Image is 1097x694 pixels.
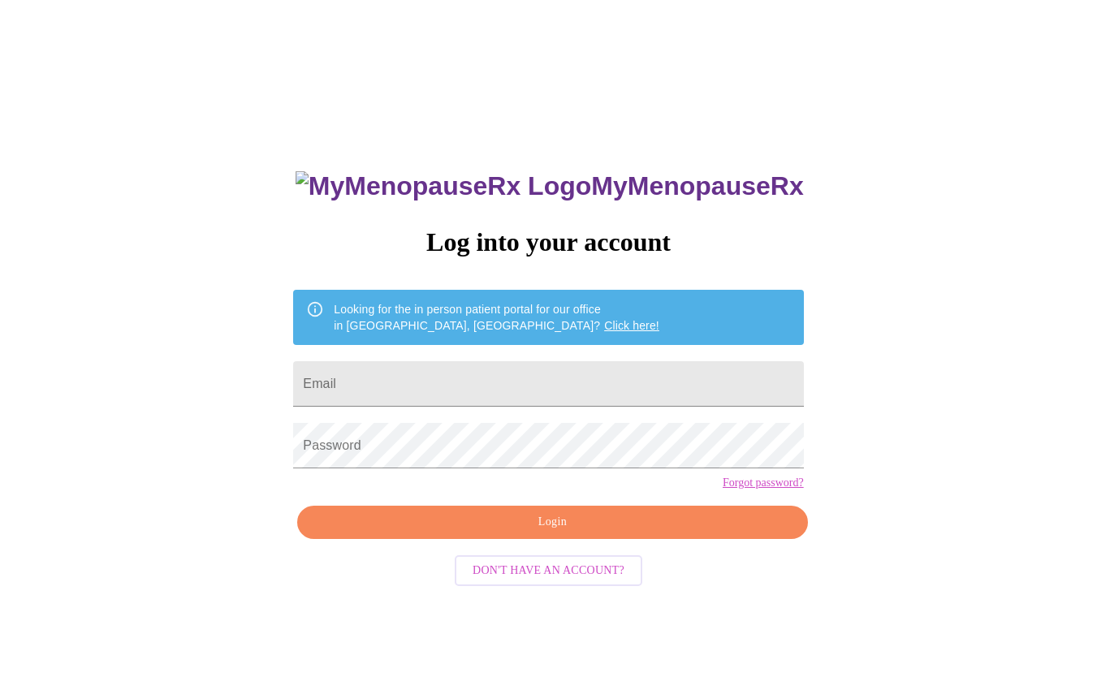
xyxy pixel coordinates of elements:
[604,319,659,332] a: Click here!
[316,512,788,532] span: Login
[296,171,591,201] img: MyMenopauseRx Logo
[451,562,646,575] a: Don't have an account?
[455,555,642,587] button: Don't have an account?
[296,171,804,201] h3: MyMenopauseRx
[334,295,659,340] div: Looking for the in person patient portal for our office in [GEOGRAPHIC_DATA], [GEOGRAPHIC_DATA]?
[297,506,807,539] button: Login
[293,227,803,257] h3: Log into your account
[473,561,624,581] span: Don't have an account?
[723,476,804,489] a: Forgot password?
